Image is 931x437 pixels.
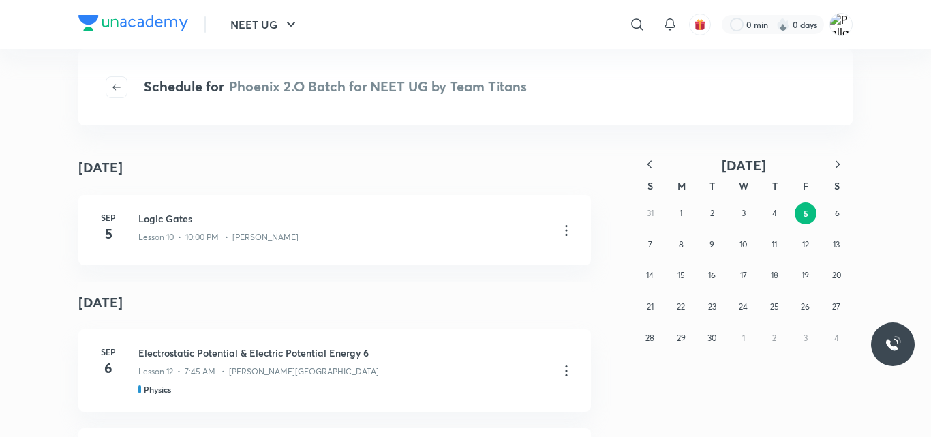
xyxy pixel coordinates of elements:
[832,270,841,280] abbr: September 20, 2025
[670,234,692,256] button: September 8, 2025
[648,239,652,250] abbr: September 7, 2025
[639,234,661,256] button: September 7, 2025
[772,239,777,250] abbr: September 11, 2025
[709,239,714,250] abbr: September 9, 2025
[804,208,808,219] abbr: September 5, 2025
[739,179,748,192] abbr: Wednesday
[708,301,716,312] abbr: September 23, 2025
[772,179,778,192] abbr: Thursday
[885,336,901,352] img: ttu
[670,202,692,224] button: September 1, 2025
[772,208,777,218] abbr: September 4, 2025
[95,211,122,224] h6: Sep
[689,14,711,35] button: avatar
[739,301,748,312] abbr: September 24, 2025
[701,296,723,318] button: September 23, 2025
[740,270,747,280] abbr: September 17, 2025
[825,234,847,256] button: September 13, 2025
[677,270,685,280] abbr: September 15, 2025
[733,265,754,286] button: September 17, 2025
[677,179,686,192] abbr: Monday
[645,333,654,343] abbr: September 28, 2025
[138,365,379,378] p: Lesson 12 • 7:45 AM • [PERSON_NAME][GEOGRAPHIC_DATA]
[701,202,723,224] button: September 2, 2025
[763,202,785,224] button: September 4, 2025
[795,234,816,256] button: September 12, 2025
[722,156,766,175] span: [DATE]
[795,265,816,286] button: September 19, 2025
[78,15,188,35] a: Company Logo
[802,239,809,250] abbr: September 12, 2025
[647,301,654,312] abbr: September 21, 2025
[646,270,654,280] abbr: September 14, 2025
[826,202,848,224] button: September 6, 2025
[832,301,840,312] abbr: September 27, 2025
[834,179,840,192] abbr: Saturday
[78,282,591,324] h4: [DATE]
[742,208,746,218] abbr: September 3, 2025
[710,208,714,218] abbr: September 2, 2025
[95,224,122,244] h4: 5
[803,179,808,192] abbr: Friday
[95,358,122,378] h4: 6
[776,18,790,31] img: streak
[801,301,810,312] abbr: September 26, 2025
[670,327,692,349] button: September 29, 2025
[739,239,747,250] abbr: September 10, 2025
[835,208,840,218] abbr: September 6, 2025
[670,296,692,318] button: September 22, 2025
[733,296,754,318] button: September 24, 2025
[733,202,754,224] button: September 3, 2025
[825,296,847,318] button: September 27, 2025
[670,265,692,286] button: September 15, 2025
[795,296,816,318] button: September 26, 2025
[639,296,661,318] button: September 21, 2025
[677,301,685,312] abbr: September 22, 2025
[708,270,716,280] abbr: September 16, 2025
[78,157,123,178] h4: [DATE]
[707,333,716,343] abbr: September 30, 2025
[138,231,299,243] p: Lesson 10 • 10:00 PM • [PERSON_NAME]
[665,157,823,174] button: [DATE]
[763,265,785,286] button: September 18, 2025
[639,327,661,349] button: September 28, 2025
[78,15,188,31] img: Company Logo
[229,77,527,95] span: Phoenix 2.O Batch for NEET UG by Team Titans
[763,296,785,318] button: September 25, 2025
[802,270,809,280] abbr: September 19, 2025
[78,329,591,412] a: Sep6Electrostatic Potential & Electric Potential Energy 6Lesson 12 • 7:45 AM • [PERSON_NAME][GEOG...
[78,195,591,265] a: Sep5Logic GatesLesson 10 • 10:00 PM • [PERSON_NAME]
[138,346,547,360] h3: Electrostatic Potential & Electric Potential Energy 6
[709,179,715,192] abbr: Tuesday
[639,265,661,286] button: September 14, 2025
[138,211,547,226] h3: Logic Gates
[701,234,723,256] button: September 9, 2025
[829,13,853,36] img: Pallavi Verma
[763,234,785,256] button: September 11, 2025
[733,234,754,256] button: September 10, 2025
[825,265,847,286] button: September 20, 2025
[679,239,684,250] abbr: September 8, 2025
[795,202,816,224] button: September 5, 2025
[680,208,682,218] abbr: September 1, 2025
[694,18,706,31] img: avatar
[144,383,171,395] h5: Physics
[222,11,307,38] button: NEET UG
[701,265,723,286] button: September 16, 2025
[771,270,778,280] abbr: September 18, 2025
[144,76,527,98] h4: Schedule for
[677,333,686,343] abbr: September 29, 2025
[701,327,723,349] button: September 30, 2025
[95,346,122,358] h6: Sep
[833,239,840,250] abbr: September 13, 2025
[770,301,779,312] abbr: September 25, 2025
[647,179,653,192] abbr: Sunday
